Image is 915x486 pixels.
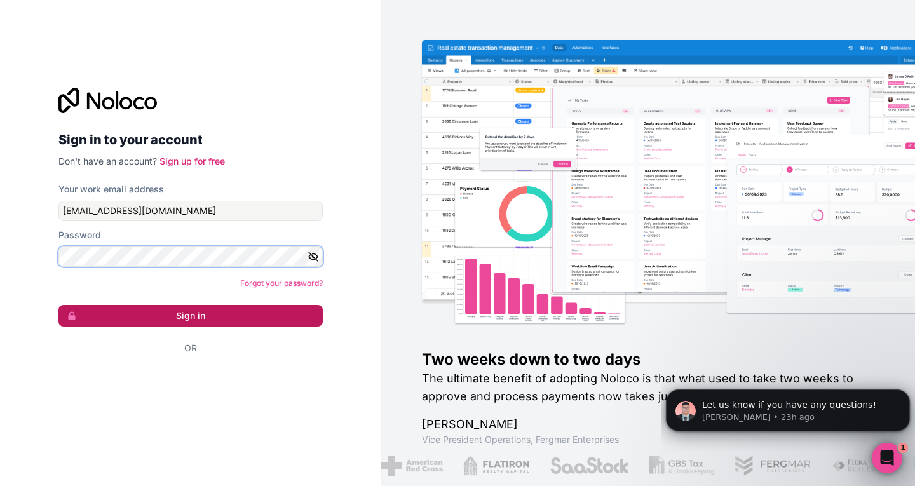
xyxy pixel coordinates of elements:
button: Sign in [58,305,323,327]
img: /assets/fiera-fwj2N5v4.png [832,456,891,476]
img: /assets/flatiron-C8eUkumj.png [463,456,529,476]
a: Sign up for free [159,156,225,166]
img: /assets/gbstax-C-GtDUiK.png [649,456,714,476]
iframe: Intercom notifications message [661,363,915,452]
span: Don't have an account? [58,156,157,166]
img: /assets/saastock-C6Zbiodz.png [549,456,629,476]
span: Or [184,342,197,354]
h2: Sign in to your account [58,128,323,151]
h1: Two weeks down to two days [422,349,874,370]
span: 1 [898,443,908,453]
label: Password [58,229,101,241]
h2: The ultimate benefit of adopting Noloco is that what used to take two weeks to approve and proces... [422,370,874,405]
iframe: Intercom live chat [872,443,902,473]
h1: Vice President Operations , Fergmar Enterprises [422,433,874,446]
img: /assets/fergmar-CudnrXN5.png [734,456,811,476]
a: Forgot your password? [240,278,323,288]
iframe: Botón Iniciar sesión con Google [52,368,319,396]
img: /assets/american-red-cross-BAupjrZR.png [381,456,442,476]
input: Password [58,246,323,267]
h1: [PERSON_NAME] [422,415,874,433]
label: Your work email address [58,183,164,196]
input: Email address [58,201,323,221]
